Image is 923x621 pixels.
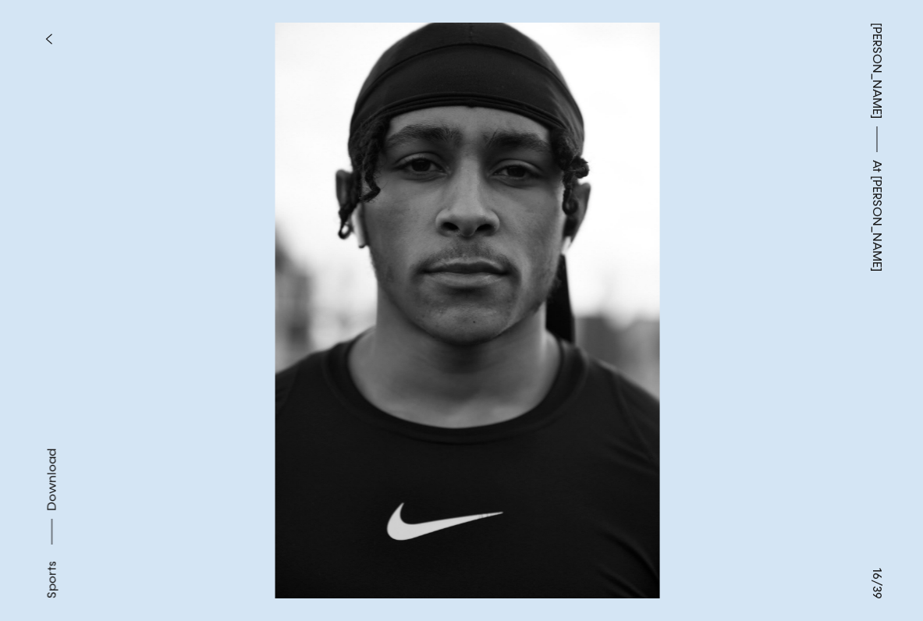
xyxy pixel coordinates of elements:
button: Download asset [43,449,62,552]
span: At [PERSON_NAME] [868,160,886,271]
span: Download [44,449,60,511]
div: Sports [43,561,62,598]
a: [PERSON_NAME] [868,23,886,119]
